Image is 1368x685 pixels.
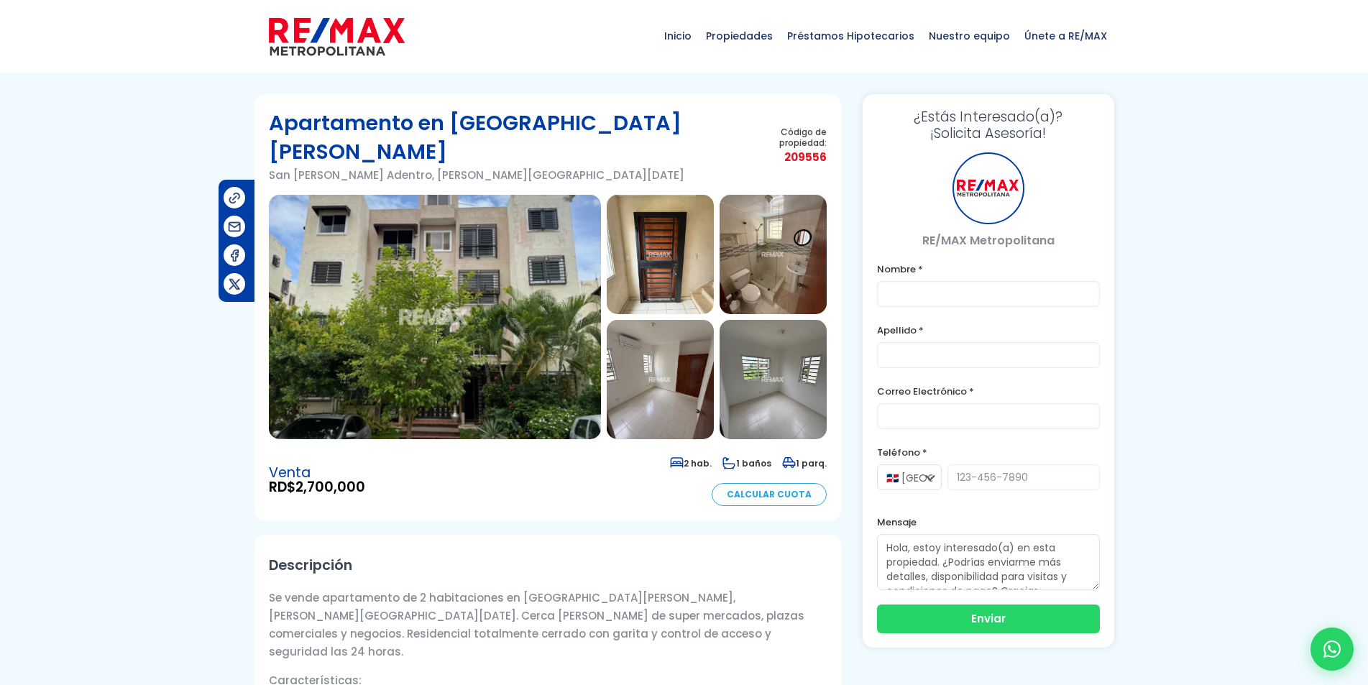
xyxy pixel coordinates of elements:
[877,109,1100,142] h3: ¡Solicita Asesoría!
[607,195,714,314] img: Apartamento en San Isidro Adentro
[748,127,826,148] span: Código de propiedad:
[269,549,827,581] h2: Descripción
[922,14,1017,58] span: Nuestro equipo
[877,534,1100,590] textarea: Hola, estoy interesado(a) en esta propiedad. ¿Podrías enviarme más detalles, disponibilidad para ...
[269,589,827,661] p: Se vende apartamento de 2 habitaciones en [GEOGRAPHIC_DATA][PERSON_NAME], [PERSON_NAME][GEOGRAPHI...
[780,14,922,58] span: Préstamos Hipotecarios
[269,480,365,495] span: RD$
[269,109,749,166] h1: Apartamento en [GEOGRAPHIC_DATA][PERSON_NAME]
[670,457,712,469] span: 2 hab.
[720,195,827,314] img: Apartamento en San Isidro Adentro
[952,152,1024,224] div: RE/MAX Metropolitana
[227,248,242,263] img: Compartir
[269,195,601,439] img: Apartamento en San Isidro Adentro
[295,477,365,497] span: 2,700,000
[722,457,771,469] span: 1 baños
[269,166,749,184] p: San [PERSON_NAME] Adentro, [PERSON_NAME][GEOGRAPHIC_DATA][DATE]
[782,457,827,469] span: 1 parq.
[877,109,1100,125] span: ¿Estás Interesado(a)?
[1017,14,1114,58] span: Únete a RE/MAX
[877,231,1100,249] p: RE/MAX Metropolitana
[657,14,699,58] span: Inicio
[227,219,242,234] img: Compartir
[720,320,827,439] img: Apartamento en San Isidro Adentro
[877,604,1100,633] button: Enviar
[877,513,1100,531] label: Mensaje
[269,466,365,480] span: Venta
[227,190,242,206] img: Compartir
[269,15,405,58] img: remax-metropolitana-logo
[947,464,1100,490] input: 123-456-7890
[877,443,1100,461] label: Teléfono *
[877,321,1100,339] label: Apellido *
[227,277,242,292] img: Compartir
[607,320,714,439] img: Apartamento en San Isidro Adentro
[877,382,1100,400] label: Correo Electrónico *
[748,148,826,166] span: 209556
[699,14,780,58] span: Propiedades
[877,260,1100,278] label: Nombre *
[712,483,827,506] a: Calcular Cuota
